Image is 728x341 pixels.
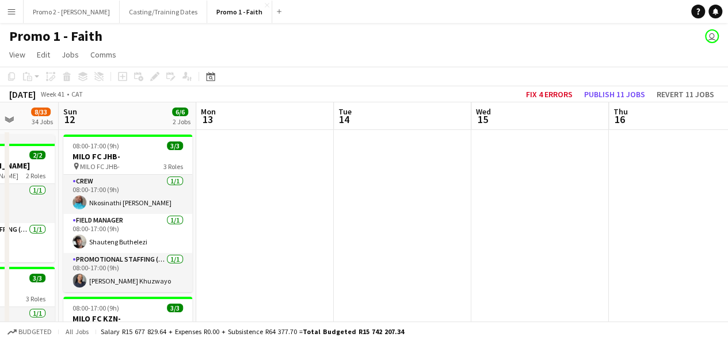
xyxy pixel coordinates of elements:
[18,328,52,336] span: Budgeted
[86,47,121,62] a: Comms
[521,87,577,102] button: Fix 4 errors
[5,47,30,62] a: View
[652,87,719,102] button: Revert 11 jobs
[62,49,79,60] span: Jobs
[207,1,272,23] button: Promo 1 - Faith
[57,47,83,62] a: Jobs
[38,90,67,98] span: Week 41
[90,49,116,60] span: Comms
[705,29,719,43] app-user-avatar: Tesa Nicolau
[6,325,54,338] button: Budgeted
[9,89,36,100] div: [DATE]
[9,49,25,60] span: View
[32,47,55,62] a: Edit
[580,87,650,102] button: Publish 11 jobs
[24,1,120,23] button: Promo 2 - [PERSON_NAME]
[9,28,102,45] h1: Promo 1 - Faith
[303,327,404,336] span: Total Budgeted R15 742 207.34
[71,90,83,98] div: CAT
[101,327,404,336] div: Salary R15 677 829.64 + Expenses R0.00 + Subsistence R64 377.70 =
[120,1,207,23] button: Casting/Training Dates
[37,49,50,60] span: Edit
[63,327,91,336] span: All jobs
